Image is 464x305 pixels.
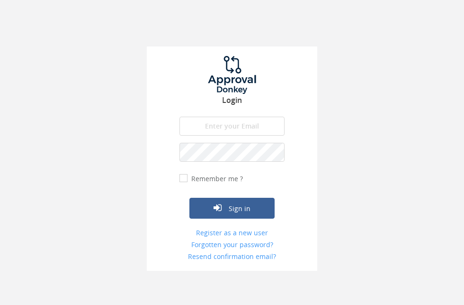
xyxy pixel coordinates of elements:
img: logo.png [196,56,268,94]
input: Enter your Email [179,117,285,136]
a: Forgotten your password? [179,240,285,250]
h3: Login [147,96,317,105]
a: Resend confirmation email? [179,252,285,261]
a: Register as a new user [179,228,285,238]
label: Remember me ? [189,174,243,184]
button: Sign in [189,198,275,219]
